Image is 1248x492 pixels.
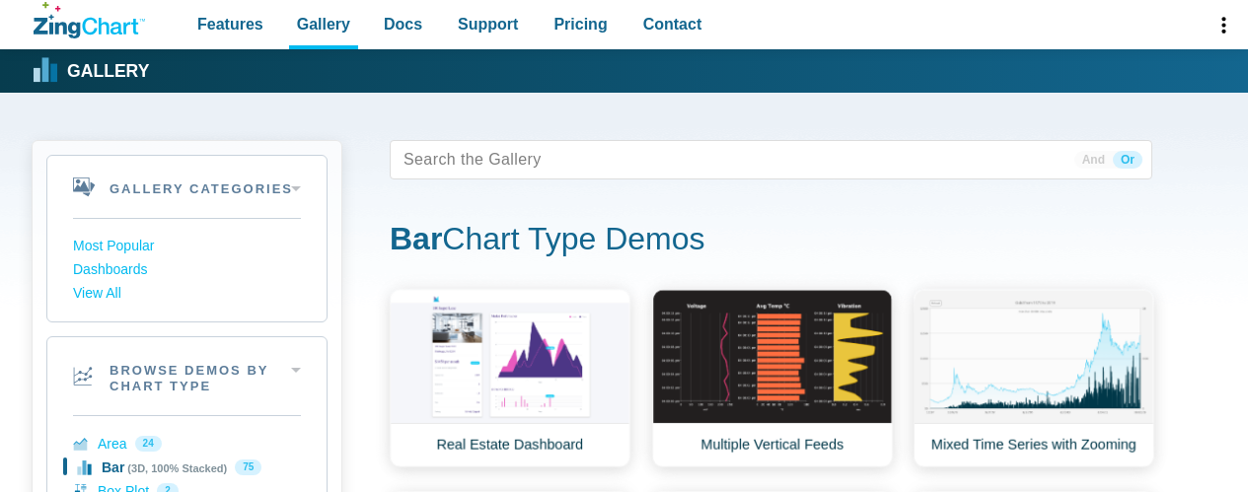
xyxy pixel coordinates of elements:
a: Gallery [34,56,149,86]
strong: Gallery [67,63,149,81]
h2: Gallery Categories [47,156,327,218]
a: Multiple Vertical Feeds [652,289,893,467]
span: Support [458,11,518,37]
a: Dashboards [73,258,301,282]
span: Gallery [297,11,350,37]
span: And [1074,151,1113,169]
a: View All [73,282,301,306]
span: Pricing [553,11,607,37]
a: Mixed Time Series with Zooming [914,289,1154,467]
a: ZingChart Logo. Click to return to the homepage [34,2,145,38]
h2: Browse Demos By Chart Type [47,337,327,416]
span: Features [197,11,263,37]
strong: Bar [390,221,442,256]
a: Real Estate Dashboard [390,289,630,467]
h1: Chart Type Demos [390,219,1152,263]
span: Contact [643,11,702,37]
span: Docs [384,11,422,37]
span: Or [1113,151,1142,169]
a: Most Popular [73,235,301,258]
